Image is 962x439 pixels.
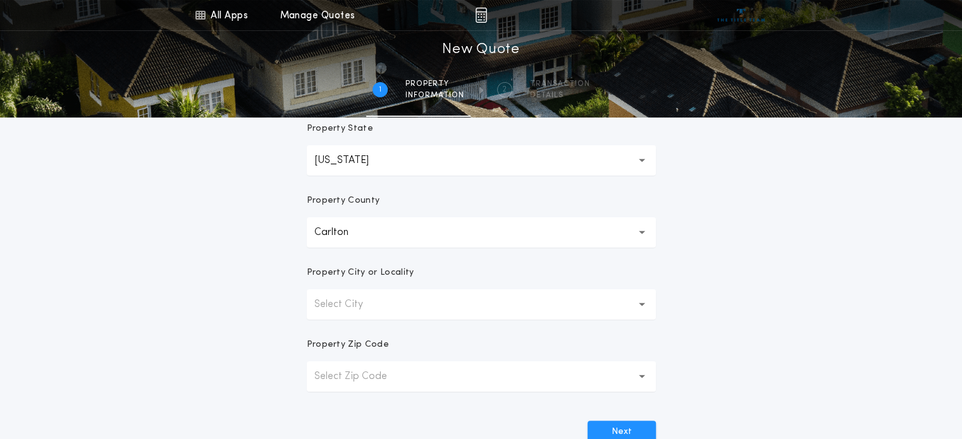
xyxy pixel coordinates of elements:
button: Select City [307,289,656,320]
p: Select City [314,297,383,312]
img: img [475,8,487,23]
p: Property City or Locality [307,267,414,279]
button: [US_STATE] [307,145,656,176]
span: information [405,90,464,100]
h2: 1 [379,85,381,95]
p: Property State [307,123,373,135]
p: [US_STATE] [314,153,389,168]
p: Carlton [314,225,369,240]
span: Property [405,79,464,89]
button: Carlton [307,217,656,248]
p: Property Zip Code [307,339,389,351]
h1: New Quote [442,40,519,60]
p: Property County [307,195,380,207]
span: details [530,90,590,100]
button: Select Zip Code [307,361,656,392]
h2: 2 [502,85,507,95]
span: Transaction [530,79,590,89]
img: vs-icon [717,9,765,21]
p: Select Zip Code [314,369,407,384]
